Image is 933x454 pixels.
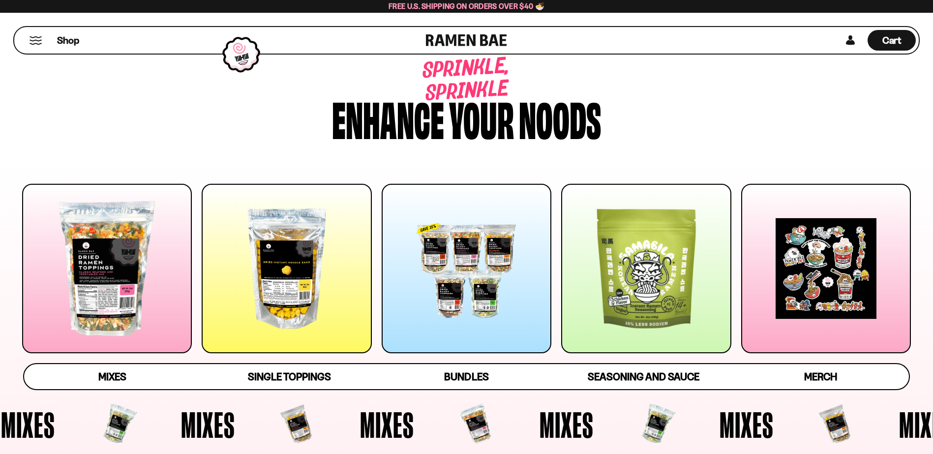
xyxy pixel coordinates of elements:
button: Mobile Menu Trigger [29,36,42,45]
a: Single Toppings [201,364,378,389]
div: noods [519,94,601,141]
a: Bundles [378,364,555,389]
div: Enhance [332,94,444,141]
span: Mixes [265,406,319,443]
a: Merch [732,364,909,389]
span: Single Toppings [248,370,331,383]
span: Seasoning and Sauce [588,370,699,383]
span: Mixes [804,406,858,443]
span: Mixes [86,406,140,443]
span: Mixes [624,406,678,443]
span: Mixes [444,406,498,443]
a: Shop [57,30,79,51]
a: Cart [868,27,916,54]
span: Shop [57,34,79,47]
div: your [449,94,514,141]
span: Bundles [444,370,488,383]
span: Mixes [98,370,126,383]
span: Cart [882,34,902,46]
span: Merch [804,370,837,383]
span: Free U.S. Shipping on Orders over $40 🍜 [389,1,544,11]
a: Mixes [24,364,201,389]
a: Seasoning and Sauce [555,364,732,389]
